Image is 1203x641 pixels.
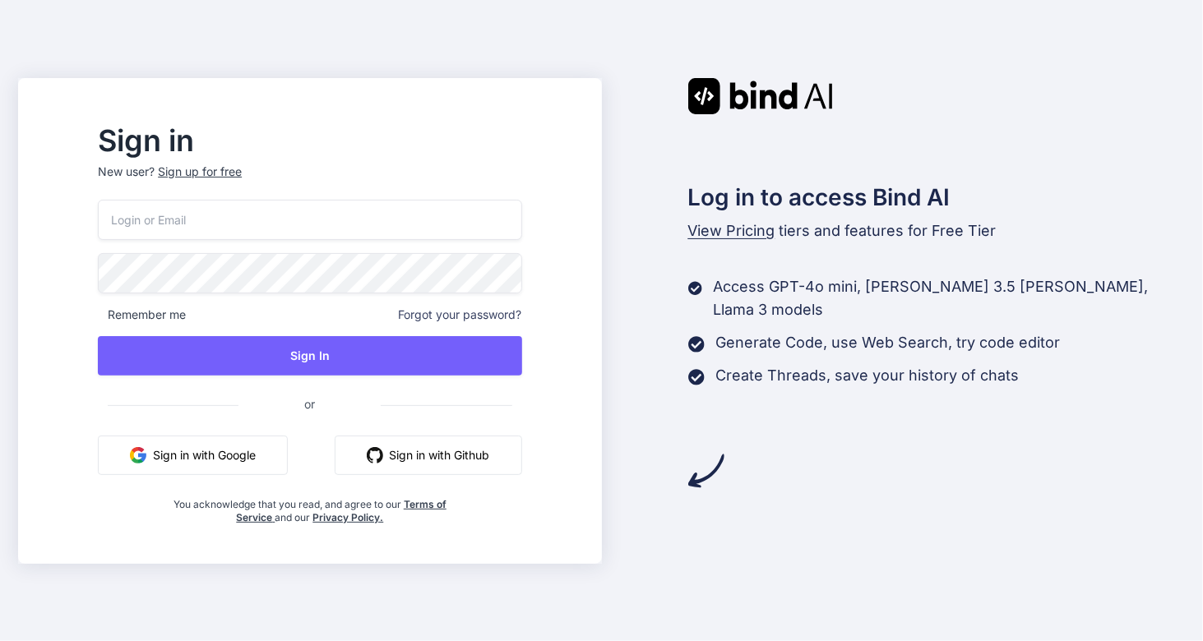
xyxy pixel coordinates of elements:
[130,447,146,463] img: google
[716,331,1061,354] p: Generate Code, use Web Search, try code editor
[335,436,522,475] button: Sign in with Github
[98,127,521,154] h2: Sign in
[236,498,446,523] a: Terms of Service
[688,180,1185,214] h2: Log in to access Bind AI
[312,511,383,523] a: Privacy Policy.
[399,307,522,323] span: Forgot your password?
[688,453,724,489] img: arrow
[98,307,186,323] span: Remember me
[98,336,521,376] button: Sign In
[688,222,775,239] span: View Pricing
[98,164,521,200] p: New user?
[98,200,521,240] input: Login or Email
[238,384,381,424] span: or
[367,447,383,463] img: github
[688,78,833,114] img: Bind AI logo
[714,275,1185,321] p: Access GPT-4o mini, [PERSON_NAME] 3.5 [PERSON_NAME], Llama 3 models
[98,436,288,475] button: Sign in with Google
[169,488,451,524] div: You acknowledge that you read, and agree to our and our
[158,164,242,180] div: Sign up for free
[716,364,1020,387] p: Create Threads, save your history of chats
[688,219,1185,242] p: tiers and features for Free Tier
